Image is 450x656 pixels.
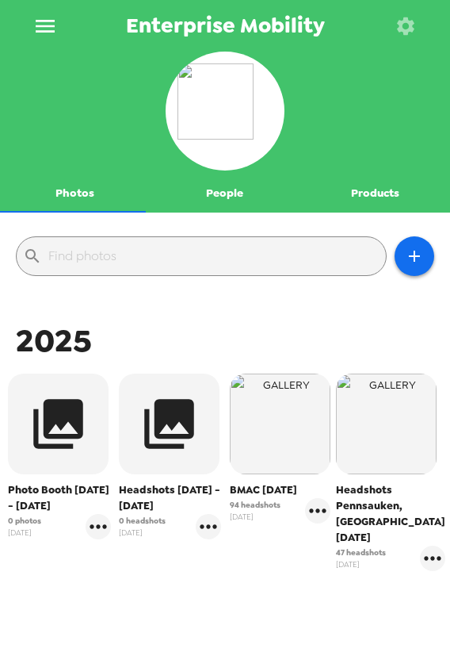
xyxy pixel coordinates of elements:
[48,244,379,269] input: Find photos
[230,374,330,474] img: gallery
[86,514,111,539] button: gallery menu
[126,15,325,36] span: Enterprise Mobility
[336,547,386,558] span: 47 headshots
[150,175,299,213] button: People
[196,514,221,539] button: gallery menu
[8,527,41,539] span: [DATE]
[336,558,386,570] span: [DATE]
[300,175,450,213] button: Products
[8,515,41,527] span: 0 photos
[230,482,330,498] span: BMAC [DATE]
[119,482,222,514] span: Headshots [DATE] - [DATE]
[119,515,166,527] span: 0 headshots
[177,63,273,159] img: org logo
[305,498,330,524] button: gallery menu
[336,482,445,546] span: Headshots Pennsauken, [GEOGRAPHIC_DATA] [DATE]
[8,482,111,514] span: Photo Booth [DATE] - [DATE]
[230,511,280,523] span: [DATE]
[230,499,280,511] span: 94 headshots
[16,320,92,362] span: 2025
[420,546,445,571] button: gallery menu
[119,527,166,539] span: [DATE]
[336,374,437,474] img: gallery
